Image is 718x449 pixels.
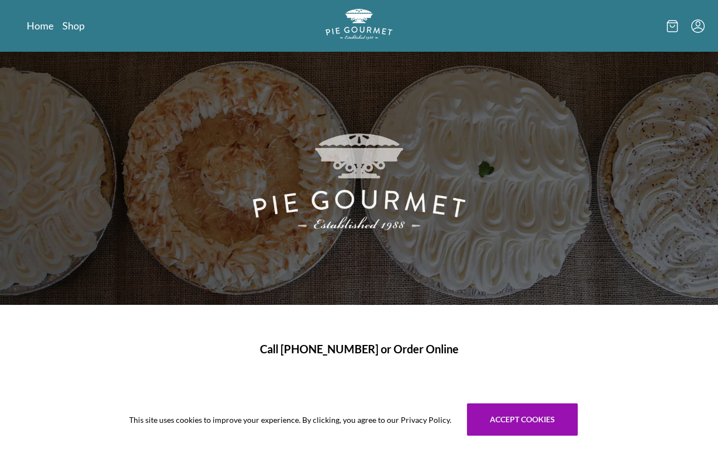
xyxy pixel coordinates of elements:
a: Logo [326,9,392,43]
a: Home [27,19,53,32]
a: Shop [62,19,85,32]
img: logo [326,9,392,40]
span: This site uses cookies to improve your experience. By clicking, you agree to our Privacy Policy. [129,414,451,426]
button: Accept cookies [467,403,578,436]
button: Menu [691,19,705,33]
h1: Call [PHONE_NUMBER] or Order Online [29,341,689,357]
